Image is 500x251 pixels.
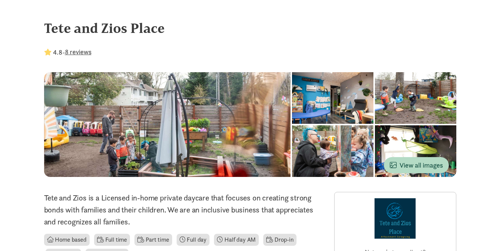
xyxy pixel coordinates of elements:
[44,192,325,228] p: Tete and Zios is a Licensed in-home private daycare that focuses on creating strong bonds with fa...
[384,157,449,173] button: View all images
[65,47,91,57] button: 8 reviews
[177,234,210,246] li: Full day
[390,160,443,170] span: View all images
[134,234,172,246] li: Part time
[53,48,62,56] strong: 4.8
[375,198,416,239] img: Provider logo
[94,234,130,246] li: Full time
[44,18,456,38] div: Tete and Zios Place
[44,234,90,246] li: Home based
[263,234,296,246] li: Drop-in
[44,47,91,57] div: -
[214,234,259,246] li: Half day AM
